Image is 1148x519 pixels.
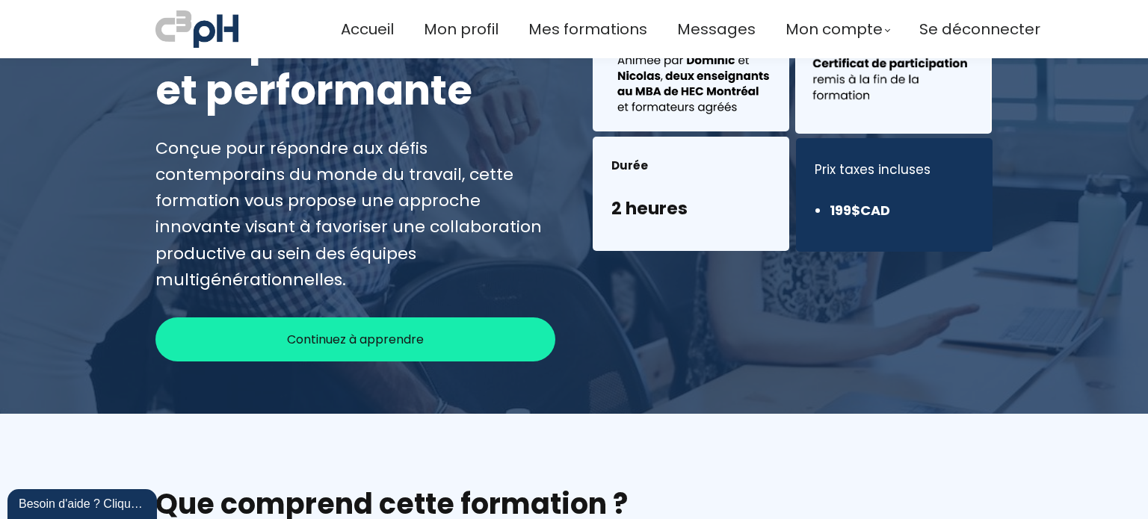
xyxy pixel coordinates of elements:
[830,201,890,220] font: 199$CAD
[155,137,542,291] font: Conçue pour répondre aux défis contemporains du monde du travail, cette formation vous propose un...
[287,330,424,349] span: Continuez à apprendre
[611,196,688,220] font: 2 heures
[528,17,647,42] a: Mes formations
[7,486,160,519] iframe: chat widget
[815,161,931,178] font: Prix ​​taxes incluses
[677,17,756,42] a: Messages
[155,7,238,51] img: a70bc7685e0efc0bd0b04b3506828469.jpeg
[786,17,883,42] span: Mon compte
[341,17,394,42] a: Accueil
[611,158,648,173] font: Durée
[919,17,1040,42] a: Se déconnecter
[424,17,499,42] a: Mon profil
